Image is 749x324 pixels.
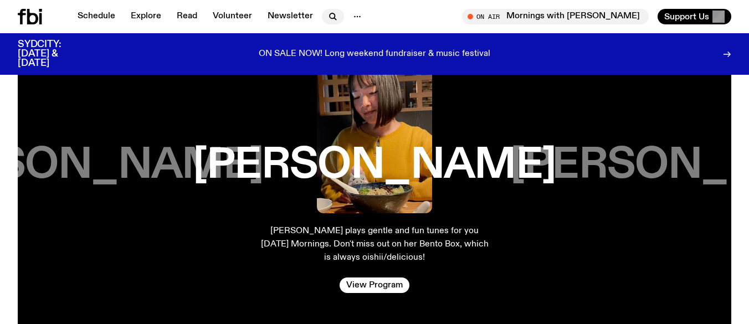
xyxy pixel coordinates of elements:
[170,9,204,24] a: Read
[261,9,320,24] a: Newsletter
[193,145,556,187] h3: [PERSON_NAME]
[71,9,122,24] a: Schedule
[658,9,731,24] button: Support Us
[664,12,709,22] span: Support Us
[462,9,649,24] button: On AirMornings with [PERSON_NAME]
[259,49,490,59] p: ON SALE NOW! Long weekend fundraiser & music festival
[259,224,490,264] p: [PERSON_NAME] plays gentle and fun tunes for you [DATE] Mornings. Don't miss out on her Bento Box...
[206,9,259,24] a: Volunteer
[18,40,89,68] h3: SYDCITY: [DATE] & [DATE]
[124,9,168,24] a: Explore
[340,277,409,293] a: View Program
